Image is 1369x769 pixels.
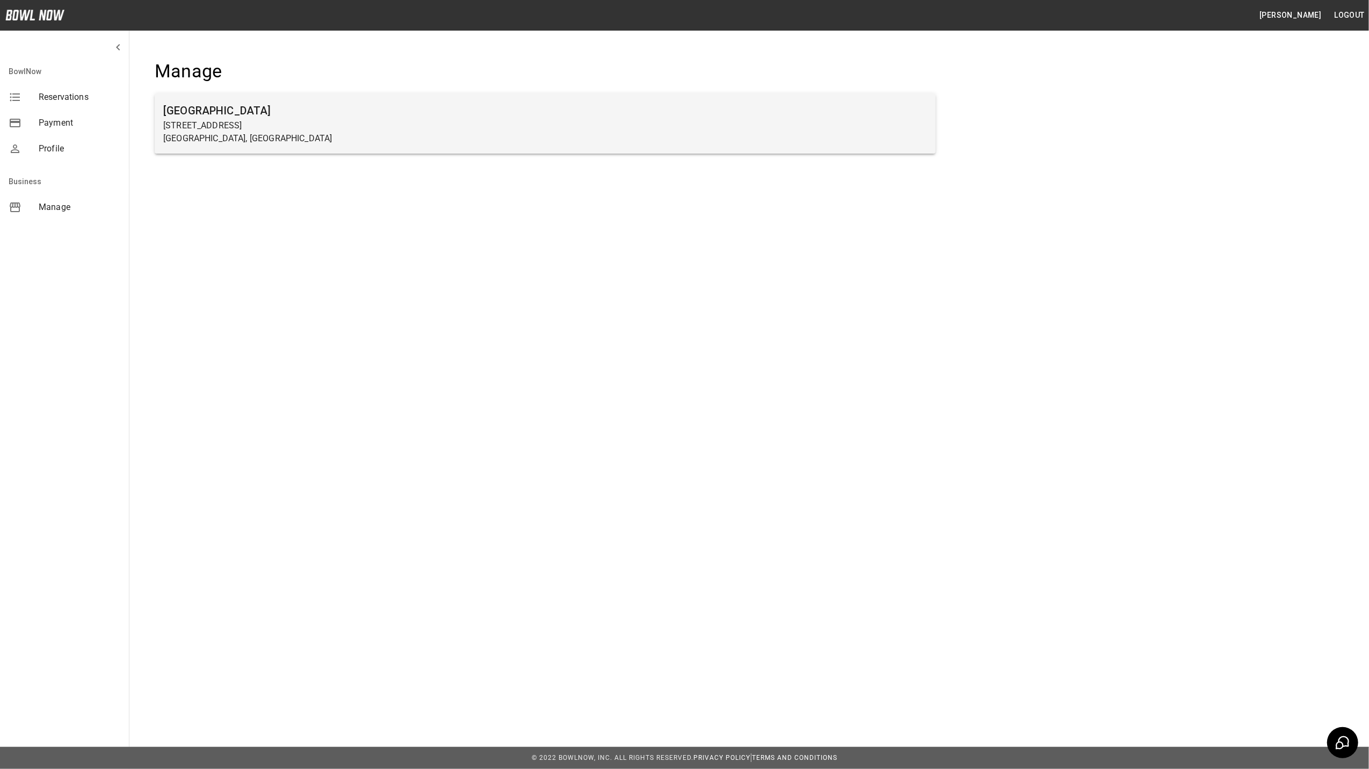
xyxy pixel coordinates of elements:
[39,142,120,155] span: Profile
[5,10,64,20] img: logo
[1255,5,1325,25] button: [PERSON_NAME]
[1330,5,1369,25] button: Logout
[39,117,120,129] span: Payment
[155,60,936,83] h4: Manage
[693,754,750,761] a: Privacy Policy
[163,132,927,145] p: [GEOGRAPHIC_DATA], [GEOGRAPHIC_DATA]
[532,754,693,761] span: © 2022 BowlNow, Inc. All Rights Reserved.
[39,201,120,214] span: Manage
[752,754,837,761] a: Terms and Conditions
[39,91,120,104] span: Reservations
[163,102,927,119] h6: [GEOGRAPHIC_DATA]
[163,119,927,132] p: [STREET_ADDRESS]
